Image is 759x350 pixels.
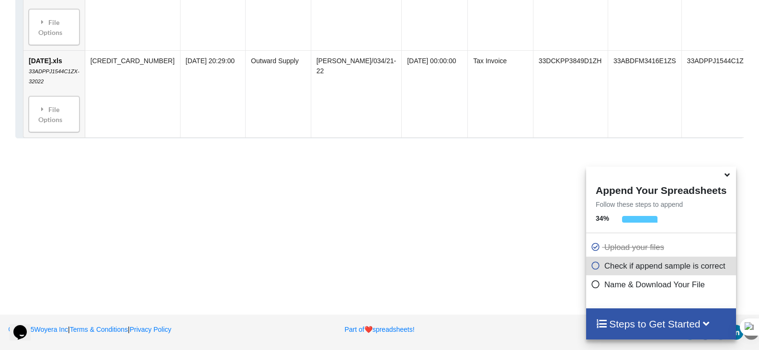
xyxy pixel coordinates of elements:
[591,260,734,272] p: Check if append sample is correct
[23,50,85,137] td: [DATE].xls
[8,326,68,333] a: 2025Woyera Inc
[32,12,77,42] div: File Options
[467,50,533,137] td: Tax Invoice
[586,200,736,209] p: Follow these steps to append
[681,50,753,137] td: 33ADPPJ1544C1ZX
[596,318,726,330] h4: Steps to Get Started
[85,50,180,137] td: [CREDIT_CARD_NUMBER]
[180,50,245,137] td: [DATE] 20:29:00
[586,182,736,196] h4: Append Your Spreadsheets
[591,241,734,253] p: Upload your files
[311,50,402,137] td: [PERSON_NAME]/034/21-22
[596,215,609,222] b: 34 %
[10,312,40,340] iframe: chat widget
[533,50,608,137] td: 33DCKPP3849D1ZH
[591,279,734,291] p: Name & Download Your File
[245,50,311,137] td: Outward Supply
[364,326,373,333] span: heart
[70,326,128,333] a: Terms & Conditions
[130,326,171,333] a: Privacy Policy
[608,50,681,137] td: 33ABDFM3416E1ZS
[8,325,248,334] p: | |
[29,68,79,84] i: 33ADPPJ1544C1ZX-32022
[401,50,467,137] td: [DATE] 00:00:00
[32,99,77,129] div: File Options
[344,326,414,333] a: Part ofheartspreadsheets!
